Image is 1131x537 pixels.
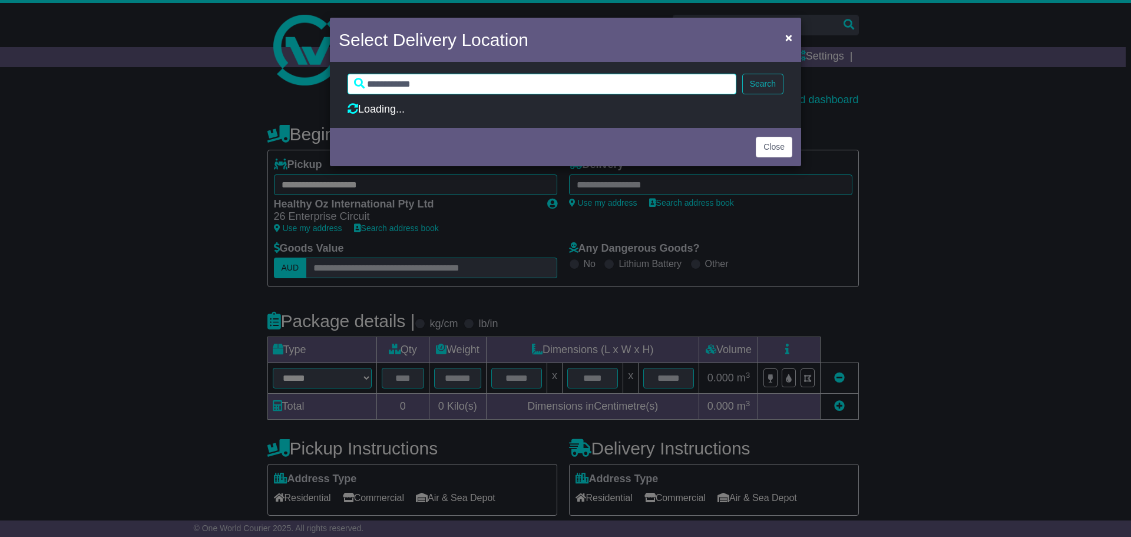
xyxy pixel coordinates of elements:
div: Loading... [348,103,783,116]
h4: Select Delivery Location [339,27,528,53]
button: Search [742,74,783,94]
button: Close [756,137,792,157]
button: Close [779,25,798,50]
span: × [785,31,792,44]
